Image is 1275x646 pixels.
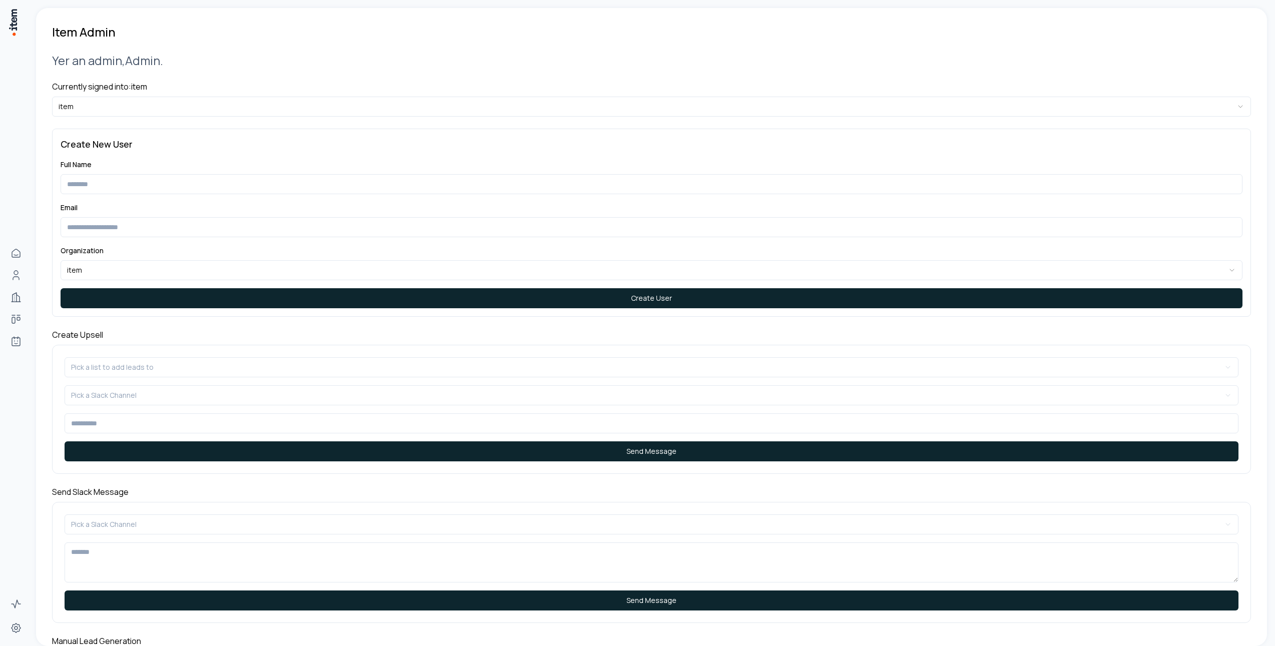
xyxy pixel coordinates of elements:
[52,52,1251,69] h2: Yer an admin, Admin .
[6,594,26,614] a: Activity
[61,160,92,169] label: Full Name
[52,486,1251,498] h4: Send Slack Message
[65,441,1238,461] button: Send Message
[61,288,1242,308] button: Create User
[6,265,26,285] a: People
[6,309,26,329] a: Deals
[8,8,18,37] img: Item Brain Logo
[52,329,1251,341] h4: Create Upsell
[61,203,78,212] label: Email
[6,331,26,351] a: Agents
[6,243,26,263] a: Home
[52,81,1251,93] h4: Currently signed into: item
[6,287,26,307] a: Companies
[65,590,1238,610] button: Send Message
[6,618,26,638] a: Settings
[52,24,116,40] h1: Item Admin
[61,137,1242,151] h3: Create New User
[61,246,104,255] label: Organization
